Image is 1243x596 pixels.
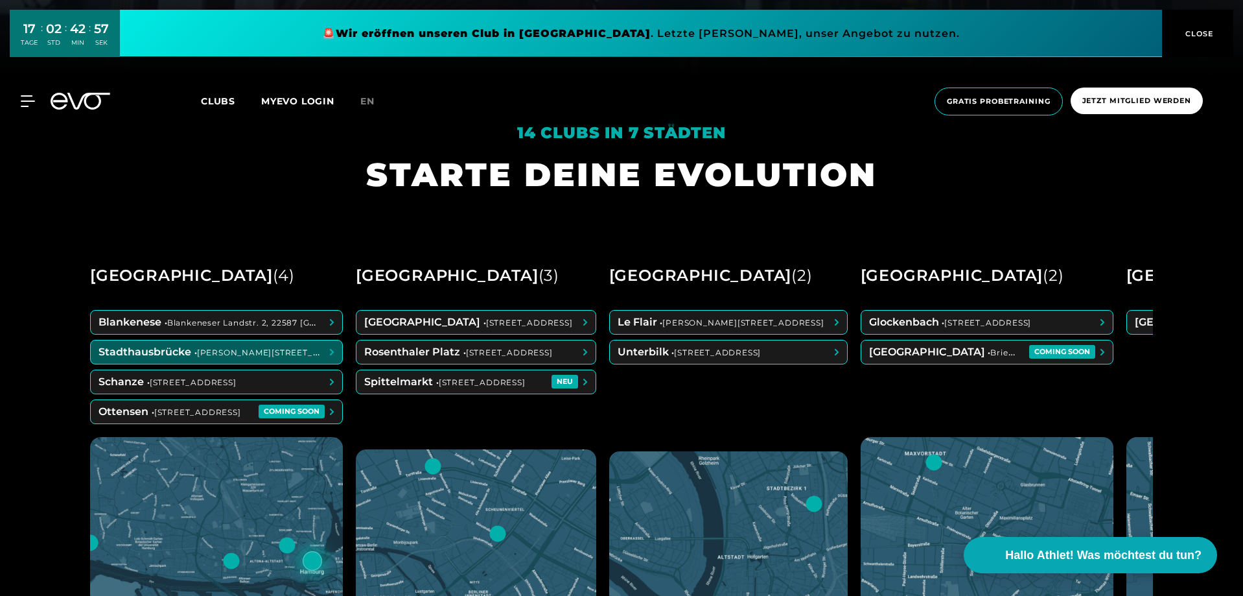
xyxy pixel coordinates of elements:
[41,21,43,55] div: :
[609,261,813,291] div: [GEOGRAPHIC_DATA]
[46,38,62,47] div: STD
[947,96,1051,107] span: Gratis Probetraining
[1067,88,1207,115] a: Jetzt Mitglied werden
[201,95,261,107] a: Clubs
[201,95,235,107] span: Clubs
[360,94,390,109] a: en
[931,88,1067,115] a: Gratis Probetraining
[21,19,38,38] div: 17
[1082,95,1191,106] span: Jetzt Mitglied werden
[261,95,334,107] a: MYEVO LOGIN
[65,21,67,55] div: :
[964,537,1217,573] button: Hallo Athlet! Was möchtest du tun?
[70,38,86,47] div: MIN
[1043,266,1063,285] span: ( 2 )
[46,19,62,38] div: 02
[791,266,812,285] span: ( 2 )
[90,261,295,291] div: [GEOGRAPHIC_DATA]
[89,21,91,55] div: :
[21,38,38,47] div: TAGE
[94,38,109,47] div: SEK
[94,19,109,38] div: 57
[273,266,295,285] span: ( 4 )
[70,19,86,38] div: 42
[360,95,375,107] span: en
[1182,28,1214,40] span: CLOSE
[1162,10,1233,57] button: CLOSE
[356,261,559,291] div: [GEOGRAPHIC_DATA]
[366,154,877,196] h1: STARTE DEINE EVOLUTION
[539,266,559,285] span: ( 3 )
[861,261,1064,291] div: [GEOGRAPHIC_DATA]
[1005,547,1202,564] span: Hallo Athlet! Was möchtest du tun?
